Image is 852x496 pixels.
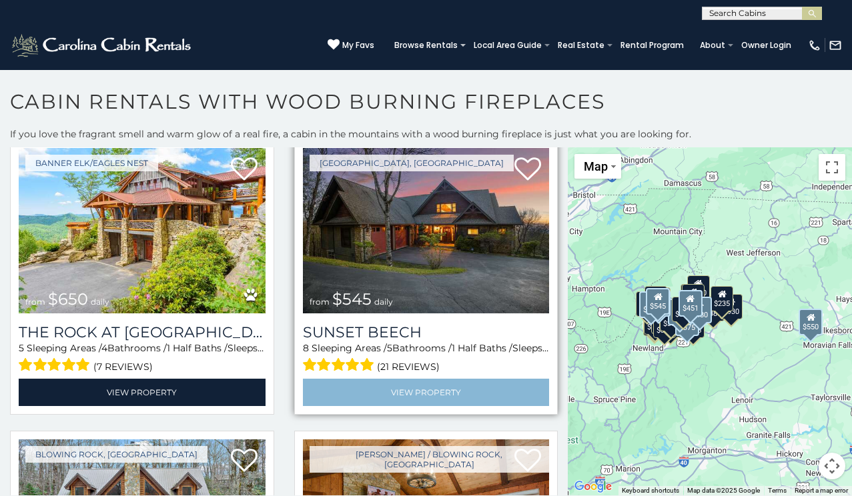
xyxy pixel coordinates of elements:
[768,487,787,494] a: Terms (opens in new tab)
[260,342,268,354] span: 15
[231,447,258,475] a: Add to favorites
[310,297,330,307] span: from
[819,154,845,181] button: Toggle fullscreen view
[571,478,615,495] img: Google
[660,306,683,331] div: $300
[377,358,440,375] span: (21 reviews)
[310,446,550,473] a: [PERSON_NAME] / Blowing Rock, [GEOGRAPHIC_DATA]
[25,297,45,307] span: from
[342,39,374,51] span: My Favs
[91,297,109,307] span: daily
[571,478,615,495] a: Open this area in Google Maps (opens a new window)
[303,342,309,354] span: 8
[693,36,732,55] a: About
[303,323,550,341] a: Sunset Beech
[332,289,372,309] span: $545
[687,487,760,494] span: Map data ©2025 Google
[651,309,674,334] div: $300
[303,148,550,313] img: Sunset Beech
[795,487,848,494] a: Report a map error
[514,156,541,184] a: Add to favorites
[303,148,550,313] a: Sunset Beech from $545 daily
[93,358,153,375] span: (7 reviews)
[10,32,195,59] img: White-1-2.png
[388,36,464,55] a: Browse Rentals
[19,323,266,341] h3: The Rock at Eagles Nest
[711,286,734,311] div: $235
[101,342,107,354] span: 4
[551,36,611,55] a: Real Estate
[622,486,679,495] button: Keyboard shortcuts
[808,39,821,52] img: phone-regular-white.png
[829,39,842,52] img: mail-regular-white.png
[672,297,695,322] div: $400
[19,148,266,313] a: The Rock at Eagles Nest from $650 daily
[310,155,514,171] a: [GEOGRAPHIC_DATA], [GEOGRAPHIC_DATA]
[614,36,691,55] a: Rental Program
[25,446,207,463] a: Blowing Rock, [GEOGRAPHIC_DATA]
[25,155,158,171] a: Banner Elk/Eagles Nest
[452,342,512,354] span: 1 Half Baths /
[584,159,608,173] span: Map
[799,309,823,335] div: $550
[387,342,392,354] span: 5
[467,36,548,55] a: Local Area Guide
[636,291,659,317] div: $295
[645,286,668,311] div: $425
[231,156,258,184] a: Add to favorites
[679,290,703,317] div: $451
[735,36,798,55] a: Owner Login
[19,342,24,354] span: 5
[374,297,393,307] span: daily
[328,39,374,52] a: My Favs
[640,291,664,318] div: $650
[19,379,266,406] a: View Property
[48,289,88,309] span: $650
[19,323,266,341] a: The Rock at [GEOGRAPHIC_DATA]
[303,379,550,406] a: View Property
[167,342,228,354] span: 1 Half Baths /
[819,453,845,479] button: Map camera controls
[646,288,670,315] div: $545
[644,309,667,335] div: $225
[653,313,676,338] div: $350
[19,341,266,375] div: Sleeping Areas / Bathrooms / Sleeps:
[682,284,705,309] div: $349
[687,275,710,301] div: $320
[303,341,550,375] div: Sleeping Areas / Bathrooms / Sleeps:
[544,342,554,354] span: 18
[19,148,266,313] img: The Rock at Eagles Nest
[574,154,621,179] button: Change map style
